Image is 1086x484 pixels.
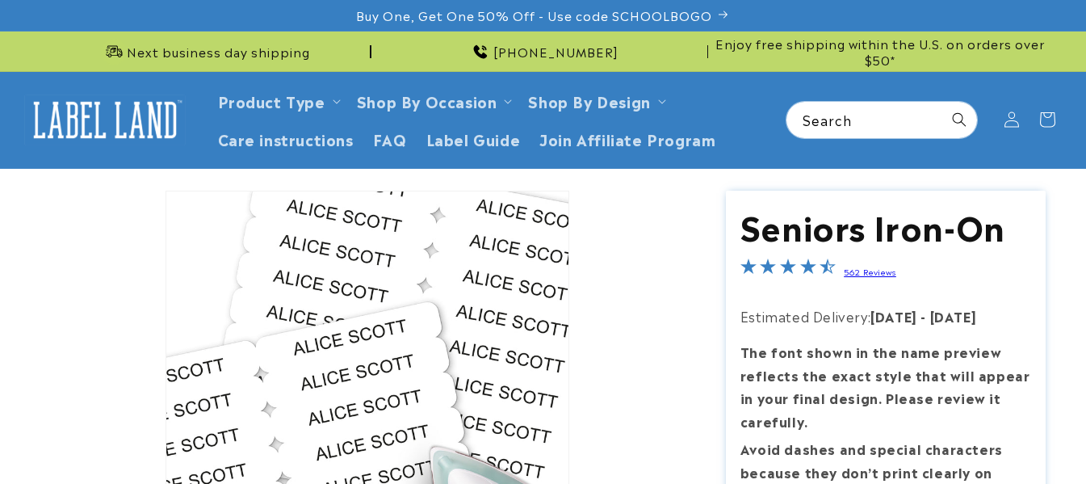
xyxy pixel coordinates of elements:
a: 562 Reviews [844,266,896,277]
div: Announcement [378,32,709,71]
span: [PHONE_NUMBER] [493,44,618,60]
span: 4.4-star overall rating [740,260,836,280]
a: Care instructions [208,120,363,158]
a: Shop By Design [528,90,650,112]
span: FAQ [373,129,407,148]
span: Shop By Occasion [357,91,497,110]
span: Label Guide [426,129,521,148]
span: Next business day shipping [127,44,310,60]
strong: - [920,306,926,326]
span: Care instructions [218,129,354,148]
div: Announcement [40,32,371,71]
summary: Shop By Design [518,82,672,120]
strong: [DATE] [870,306,917,326]
span: Buy One, Get One 50% Off - Use code SCHOOLBOGO [356,7,712,23]
span: Join Affiliate Program [539,129,715,148]
strong: The font shown in the name preview reflects the exact style that will appear in your final design... [740,342,1030,431]
strong: [DATE] [930,306,977,326]
a: Join Affiliate Program [530,120,725,158]
a: Label Guide [417,120,530,158]
a: FAQ [363,120,417,158]
span: Enjoy free shipping within the U.S. on orders over $50* [715,36,1046,67]
h1: Seniors Iron-On [740,204,1032,246]
p: Estimated Delivery: [740,305,1032,328]
img: Label Land [24,95,186,145]
summary: Product Type [208,82,347,120]
div: Announcement [715,32,1046,71]
a: Label Land [19,89,192,151]
a: Product Type [218,90,325,112]
summary: Shop By Occasion [347,82,519,120]
iframe: Gorgias Floating Chat [747,408,1070,468]
button: Search [941,102,977,137]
